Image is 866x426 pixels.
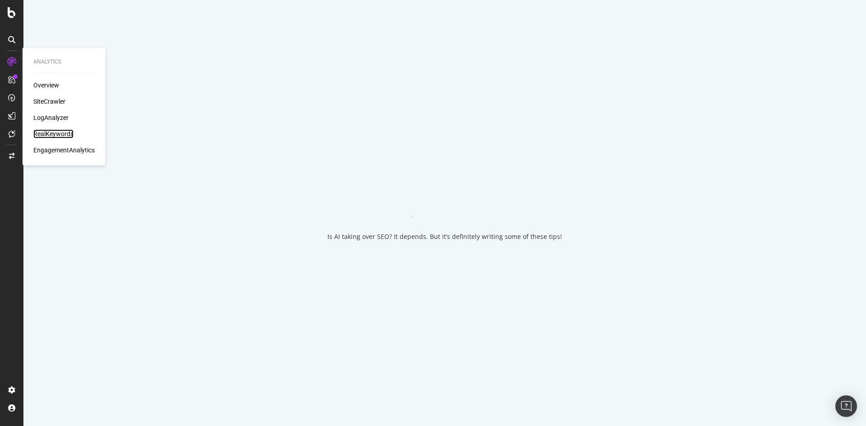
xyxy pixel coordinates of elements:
a: RealKeywords [33,129,74,138]
a: LogAnalyzer [33,113,69,122]
div: animation [412,185,477,218]
a: Overview [33,81,59,90]
a: EngagementAnalytics [33,146,95,155]
a: SiteCrawler [33,97,65,106]
div: Open Intercom Messenger [835,395,857,417]
div: Analytics [33,58,95,66]
div: Is AI taking over SEO? It depends. But it’s definitely writing some of these tips! [327,232,562,241]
